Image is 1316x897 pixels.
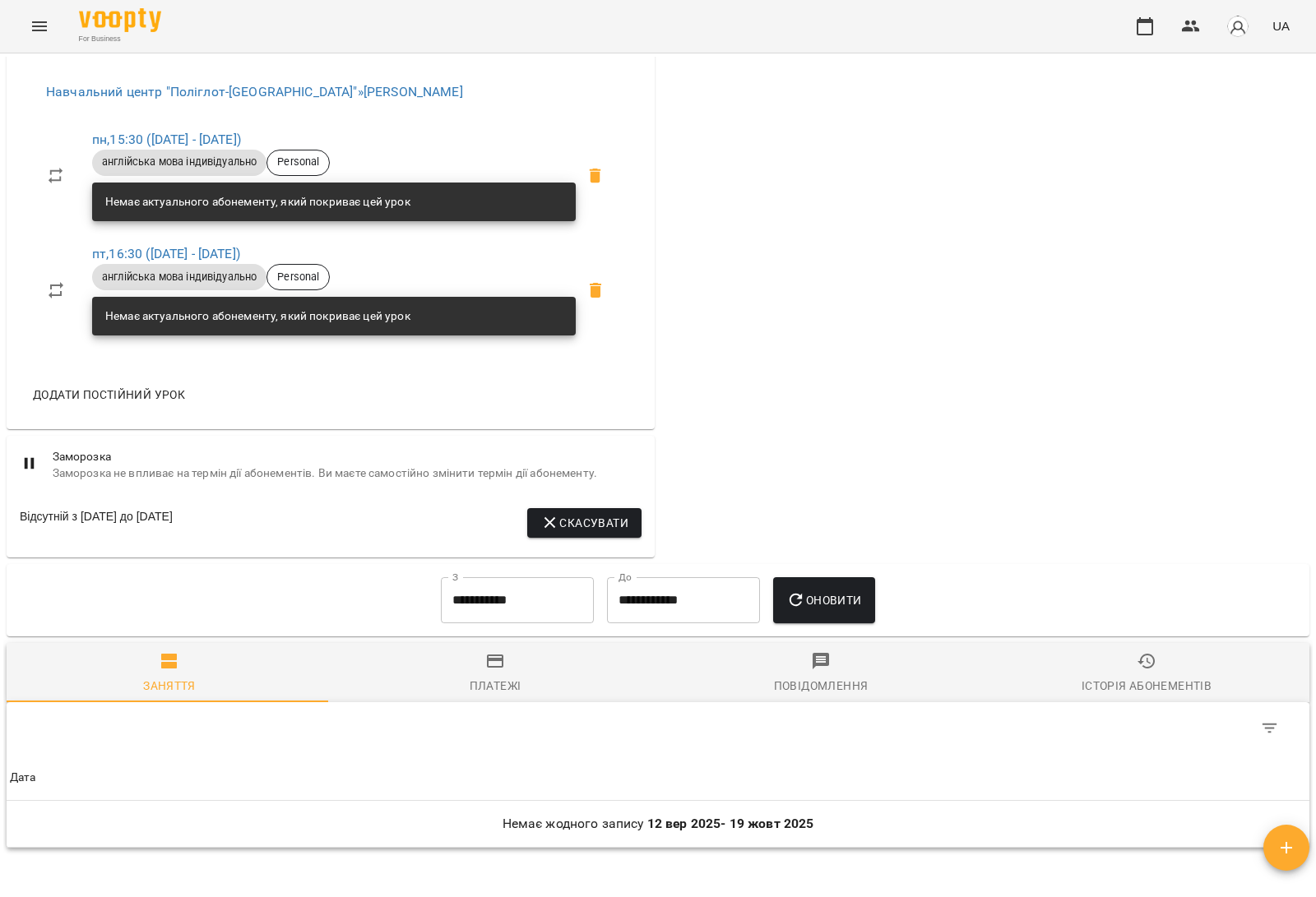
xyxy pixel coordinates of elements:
[92,246,240,261] a: пт,16:30 ([DATE] - [DATE])
[1250,709,1290,748] button: Фільтр
[53,449,642,465] span: Заморозка
[1226,15,1249,38] img: avatar_s.png
[105,302,410,331] div: Немає актуального абонементу, який покриває цей урок
[79,34,161,44] span: For Business
[10,768,36,788] div: Sort
[46,84,463,99] a: Навчальний центр "Поліглот-[GEOGRAPHIC_DATA]"»[PERSON_NAME]
[92,132,241,147] a: пн,15:30 ([DATE] - [DATE])
[10,768,36,788] div: Дата
[10,814,1306,834] p: Немає жодного запису
[20,7,59,46] button: Menu
[576,156,615,196] span: Видалити приватний урок Магданос Маряна пн 15:30 клієнта Драгуняк Анастасія
[527,508,642,538] button: Скасувати
[267,155,329,169] span: Personal
[470,676,521,696] div: Платежі
[92,270,266,284] span: англійська мова індивідуально
[1082,676,1212,696] div: Історія абонементів
[773,577,874,623] button: Оновити
[647,816,814,831] b: 12 вер 2025 - 19 жовт 2025
[267,270,329,284] span: Personal
[20,508,173,538] div: Відсутній з [DATE] до [DATE]
[53,465,642,482] span: Заморозка не впливає на термін дії абонементів. Ви маєте самостійно змінити термін дії абонементу.
[79,8,161,32] img: Voopty Logo
[26,380,192,409] button: Додати постійний урок
[786,590,861,610] span: Оновити
[92,155,266,169] span: англійська мова індивідуально
[576,270,615,310] span: Видалити приватний урок Магданос Маряна пт 16:30 клієнта Драгуняк Анастасія
[7,702,1309,755] div: Table Toolbar
[774,676,869,696] div: Повідомлення
[33,385,185,405] span: Додати постійний урок
[10,768,1306,788] span: Дата
[1266,11,1296,41] button: UA
[1272,17,1290,35] span: UA
[143,676,196,696] div: Заняття
[540,513,628,533] span: Скасувати
[105,187,410,217] div: Немає актуального абонементу, який покриває цей урок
